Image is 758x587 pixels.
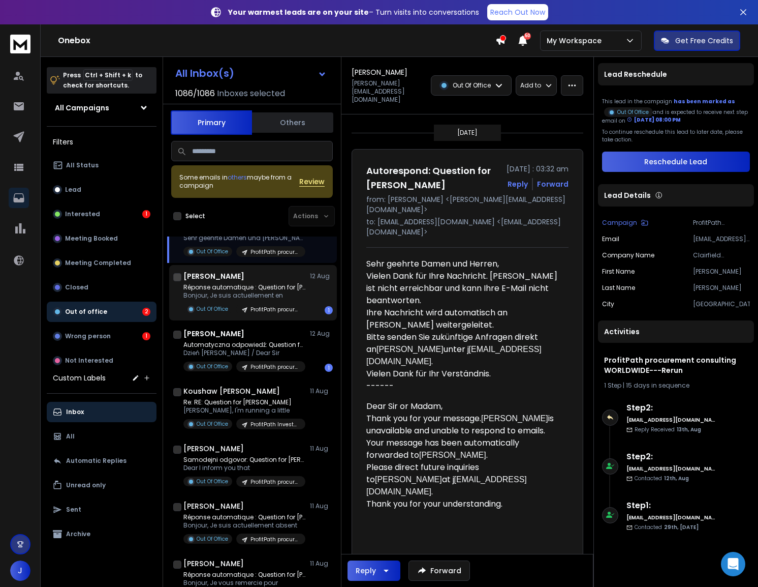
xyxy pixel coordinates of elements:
[635,523,699,531] p: Contacted
[366,461,560,498] p: Please direct future inquiries to at j .
[693,300,750,308] p: [GEOGRAPHIC_DATA]
[183,271,244,281] h1: [PERSON_NAME]
[65,308,107,316] p: Out of office
[602,251,654,259] p: Company Name
[47,155,156,175] button: All Status
[598,320,754,343] div: Activities
[366,258,560,270] p: Sehr geehrte Damen und Herren,
[183,559,244,569] h1: [PERSON_NAME]
[366,331,560,368] p: Bitte senden Sie zukünftige Anfragen direkt an unter j .
[47,524,156,544] button: Archive
[626,500,715,512] h6: Step 1 :
[602,219,637,227] p: Campaign
[66,506,81,514] p: Sent
[175,68,234,78] h1: All Inbox(s)
[197,478,228,485] p: Out Of Office
[524,33,531,40] span: 50
[602,300,614,308] p: City
[66,457,127,465] p: Automatic Replies
[602,128,750,143] p: To continue reschedule this lead to later date, please take action.
[183,501,244,511] h1: [PERSON_NAME]
[47,326,156,346] button: Wrong person1
[47,426,156,447] button: All
[183,571,305,579] p: Réponse automatique : Question for [PERSON_NAME]
[47,402,156,422] button: Inbox
[142,308,150,316] div: 2
[66,408,84,416] p: Inbox
[310,330,333,338] p: 12 Aug
[197,248,228,255] p: Out Of Office
[47,135,156,149] h3: Filters
[228,7,479,17] p: – Turn visits into conversations
[252,111,333,134] button: Others
[520,81,541,90] p: Add to
[366,400,560,413] p: Dear Sir or Madam,
[183,464,305,472] p: Dear I inform you that
[183,513,305,521] p: Réponse automatique : Question for [PERSON_NAME]
[183,579,305,587] p: Bonjour, Je vous remercie pour
[490,7,545,17] p: Reach Out Now
[63,70,142,91] p: Press to check for shortcuts.
[167,63,335,83] button: All Inbox(s)
[66,530,90,538] p: Archive
[366,345,542,366] span: [EMAIL_ADDRESS][DOMAIN_NAME]
[228,7,369,17] strong: Your warmest leads are on your site
[693,235,750,243] p: [EMAIL_ADDRESS][DOMAIN_NAME]
[453,81,491,90] p: Out Of Office
[183,521,305,530] p: Bonjour, Je suis actuellement absent
[83,69,133,81] span: Ctrl + Shift + k
[602,98,750,124] div: This lead in the campaign and is expected to receive next step email on
[626,514,715,521] h6: [EMAIL_ADDRESS][DOMAIN_NAME]
[366,307,560,331] p: Ihre Nachricht wird automatisch an [PERSON_NAME] weitergeleitet.
[142,332,150,340] div: 1
[604,69,667,79] p: Lead Reschedule
[604,190,651,200] p: Lead Details
[602,284,635,292] p: Last Name
[55,103,109,113] h1: All Campaigns
[366,368,560,380] p: Vielen Dank für Ihr Verständnis.
[419,451,486,459] span: [PERSON_NAME]
[626,402,715,414] h6: Step 2 :
[47,180,156,200] button: Lead
[457,129,478,137] p: [DATE]
[366,217,568,237] p: to: [EMAIL_ADDRESS][DOMAIN_NAME] <[EMAIL_ADDRESS][DOMAIN_NAME]>
[250,536,299,543] p: ProfitPath procurement consulting WORLDWIDE---Rerun
[183,444,244,454] h1: [PERSON_NAME]
[47,253,156,273] button: Meeting Completed
[10,561,30,581] button: J
[65,332,111,340] p: Wrong person
[693,219,750,227] p: ProfitPath procurement consulting WORLDWIDE---Rerun
[348,561,400,581] button: Reply
[250,478,299,486] p: ProfitPath procurement consulting WORLDWIDE---Rerun
[183,341,305,349] p: Automatyczna odpowiedź: Question for [PERSON_NAME]
[310,387,333,395] p: 11 Aug
[183,386,280,396] h1: Koushaw [PERSON_NAME]
[47,228,156,249] button: Meeting Booked
[47,98,156,118] button: All Campaigns
[250,363,299,371] p: ProfitPath procurement consulting WORLDWIDE---Rerun
[183,406,305,415] p: [PERSON_NAME], I'm running a little
[508,179,528,189] button: Reply
[185,212,205,220] label: Select
[366,413,560,437] p: Thank you for your message. is unavailable and unable to respond to emails.
[66,481,106,489] p: Unread only
[47,451,156,471] button: Automatic Replies
[366,498,560,510] p: Thank you for your understanding.
[693,284,750,292] p: [PERSON_NAME]
[250,306,299,313] p: ProfitPath procurement consulting WORLDWIDE---Rerun
[53,373,106,383] h3: Custom Labels
[481,414,548,423] span: [PERSON_NAME]
[310,560,333,568] p: 11 Aug
[617,108,649,116] p: Out Of Office
[375,475,442,484] span: [PERSON_NAME]
[47,204,156,224] button: Interested1
[366,475,527,496] span: [EMAIL_ADDRESS][DOMAIN_NAME]
[654,31,740,51] button: Get Free Credits
[142,210,150,218] div: 1
[325,306,333,314] div: 1
[171,110,252,135] button: Primary
[183,234,305,242] p: Sehr geehrte Damen und [PERSON_NAME], Vielen
[604,381,748,390] div: |
[602,219,648,227] button: Campaign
